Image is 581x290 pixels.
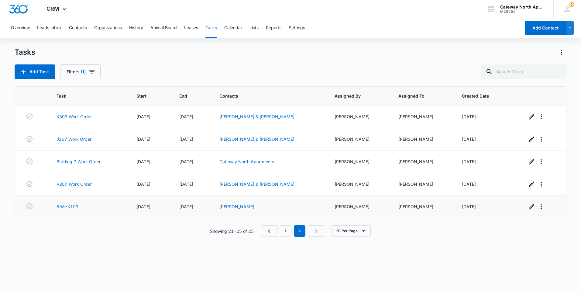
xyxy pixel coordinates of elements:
span: Assigned To [398,93,438,99]
span: [DATE] [136,136,150,142]
a: [PERSON_NAME] & [PERSON_NAME] [219,114,294,119]
span: [DATE] [179,114,193,119]
h1: Tasks [15,48,35,57]
span: [DATE] [136,159,150,164]
button: Leads Inbox [37,18,62,38]
span: End [179,93,196,99]
span: [DATE] [462,114,476,119]
button: Add Contact [525,21,566,35]
div: notifications count [569,2,574,7]
input: Search Tasks [481,64,566,79]
a: J207 Work Order [57,136,91,142]
button: Contacts [69,18,87,38]
button: Lists [249,18,259,38]
span: [DATE] [462,136,476,142]
button: Overview [11,18,30,38]
div: account name [500,5,545,9]
span: (1) [81,70,86,74]
span: [DATE] [179,181,193,187]
span: Created Date [462,93,503,99]
span: Assigned By [335,93,375,99]
div: [PERSON_NAME] [398,113,447,120]
a: Previous Page [261,225,277,237]
a: Building P Work Order [57,158,101,165]
button: Reports [266,18,281,38]
a: 598-K103 [57,203,78,210]
span: 19 [569,2,574,7]
span: [DATE] [179,159,193,164]
button: History [129,18,143,38]
span: [DATE] [179,136,193,142]
button: Animal Board [150,18,177,38]
div: [PERSON_NAME] [398,203,447,210]
span: [DATE] [462,204,476,209]
div: [PERSON_NAME] [335,113,383,120]
div: [PERSON_NAME] [335,203,383,210]
p: Showing 21-25 of 25 [210,228,254,234]
div: [PERSON_NAME] [335,136,383,142]
div: [PERSON_NAME] [398,158,447,165]
div: [PERSON_NAME] [398,181,447,187]
span: [DATE] [136,181,150,187]
a: Page 1 [280,225,291,237]
button: Organizations [94,18,122,38]
a: Gateway North Apartments [219,159,274,164]
button: Actions [557,47,566,57]
a: K303 Work Order [57,113,92,120]
span: Contacts [219,93,311,99]
button: Leases [184,18,198,38]
button: Settings [289,18,305,38]
span: [DATE] [136,114,150,119]
div: account id [500,9,545,14]
span: CRM [46,5,59,12]
a: [PERSON_NAME] & [PERSON_NAME] [219,136,294,142]
a: P207 Work Order [57,181,92,187]
div: [PERSON_NAME] [398,136,447,142]
nav: Pagination [261,225,324,237]
em: 2 [294,225,305,237]
span: [DATE] [462,159,476,164]
button: 20 Per Page [332,225,371,237]
button: Calendar [224,18,242,38]
a: [PERSON_NAME] & [PERSON_NAME] [219,181,294,187]
span: Task [57,93,113,99]
button: Tasks [205,18,217,38]
button: Add Task [15,64,55,79]
a: [PERSON_NAME] [219,204,254,209]
span: [DATE] [179,204,193,209]
div: [PERSON_NAME] [335,181,383,187]
span: Start [136,93,156,99]
button: Filters(1) [60,64,101,79]
span: [DATE] [136,204,150,209]
div: [PERSON_NAME] [335,158,383,165]
span: [DATE] [462,181,476,187]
